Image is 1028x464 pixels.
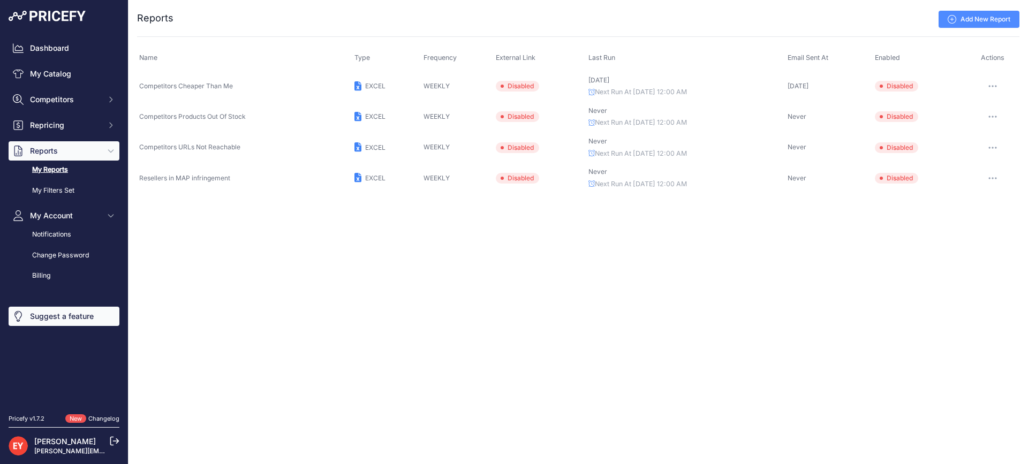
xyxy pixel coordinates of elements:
[30,120,100,131] span: Repricing
[9,414,44,423] div: Pricefy v1.7.2
[30,146,100,156] span: Reports
[788,143,806,151] span: Never
[588,179,783,189] p: Next Run At [DATE] 12:00 AM
[588,149,783,159] p: Next Run At [DATE] 12:00 AM
[139,54,157,62] span: Name
[139,82,233,90] span: Competitors Cheaper Than Me
[981,54,1004,62] span: Actions
[137,11,173,26] h2: Reports
[365,143,385,151] span: EXCEL
[875,81,918,92] span: Disabled
[424,174,450,182] span: WEEKLY
[875,173,918,184] span: Disabled
[9,307,119,326] a: Suggest a feature
[9,11,86,21] img: Pricefy Logo
[9,39,119,58] a: Dashboard
[588,107,607,115] span: Never
[424,54,457,62] span: Frequency
[9,161,119,179] a: My Reports
[9,64,119,83] a: My Catalog
[9,246,119,265] a: Change Password
[34,437,96,446] a: [PERSON_NAME]
[496,142,539,153] span: Disabled
[354,54,370,62] span: Type
[588,137,607,145] span: Never
[424,82,450,90] span: WEEKLY
[30,210,100,221] span: My Account
[496,81,539,92] span: Disabled
[588,118,783,128] p: Next Run At [DATE] 12:00 AM
[9,90,119,109] button: Competitors
[588,168,607,176] span: Never
[9,225,119,244] a: Notifications
[788,174,806,182] span: Never
[365,82,385,90] span: EXCEL
[588,76,609,84] span: [DATE]
[424,112,450,120] span: WEEKLY
[424,143,450,151] span: WEEKLY
[496,173,539,184] span: Disabled
[30,94,100,105] span: Competitors
[588,87,783,97] p: Next Run At [DATE] 12:00 AM
[65,414,86,423] span: New
[875,142,918,153] span: Disabled
[788,112,806,120] span: Never
[939,11,1019,28] a: Add New Report
[496,111,539,122] span: Disabled
[88,415,119,422] a: Changelog
[34,447,252,455] a: [PERSON_NAME][EMAIL_ADDRESS][PERSON_NAME][DOMAIN_NAME]
[875,111,918,122] span: Disabled
[9,206,119,225] button: My Account
[365,174,385,182] span: EXCEL
[496,54,535,62] span: External Link
[588,54,615,62] span: Last Run
[365,112,385,120] span: EXCEL
[788,82,808,90] span: [DATE]
[875,54,900,62] span: Enabled
[9,141,119,161] button: Reports
[9,181,119,200] a: My Filters Set
[788,54,828,62] span: Email Sent At
[139,112,246,120] span: Competitors Products Out Of Stock
[9,116,119,135] button: Repricing
[9,39,119,401] nav: Sidebar
[139,174,230,182] span: Resellers in MAP infringement
[9,267,119,285] div: Billing
[139,143,240,151] span: Competitors URLs Not Reachable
